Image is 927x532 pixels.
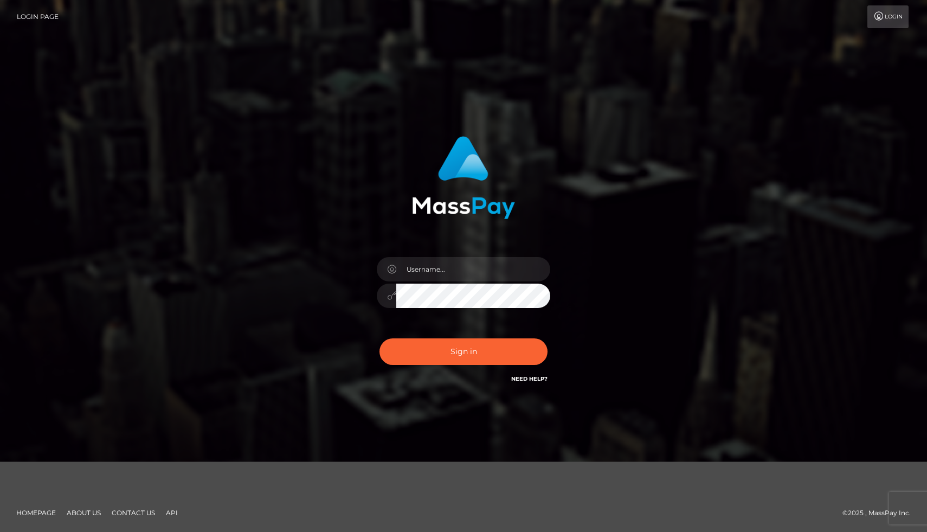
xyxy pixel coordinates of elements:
img: MassPay Login [412,136,515,219]
button: Sign in [379,338,548,365]
a: Contact Us [107,504,159,521]
a: Login Page [17,5,59,28]
div: © 2025 , MassPay Inc. [842,507,919,519]
a: Homepage [12,504,60,521]
a: Need Help? [511,375,548,382]
a: About Us [62,504,105,521]
a: API [162,504,182,521]
a: Login [867,5,909,28]
input: Username... [396,257,550,281]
